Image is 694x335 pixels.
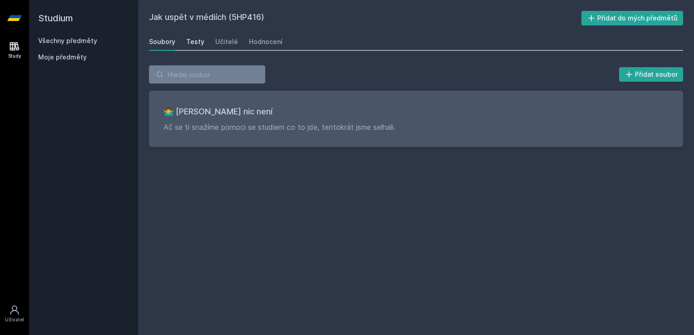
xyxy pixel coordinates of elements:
[2,300,27,328] a: Uživatel
[186,33,204,51] a: Testy
[149,37,175,46] div: Soubory
[249,33,283,51] a: Hodnocení
[215,37,238,46] div: Učitelé
[149,65,265,84] input: Hledej soubor
[164,122,669,133] p: Ač se ti snažíme pomoci se studiem co to jde, tentokrát jsme selhali.
[581,11,684,25] button: Přidat do mých předmětů
[8,53,21,59] div: Study
[164,105,669,118] h3: 🤷‍♂️ [PERSON_NAME] nic není
[149,33,175,51] a: Soubory
[149,11,581,25] h2: Jak uspět v médiích (5HP416)
[38,53,87,62] span: Moje předměty
[249,37,283,46] div: Hodnocení
[38,37,97,44] a: Všechny předměty
[215,33,238,51] a: Učitelé
[186,37,204,46] div: Testy
[5,316,24,323] div: Uživatel
[619,67,684,82] button: Přidat soubor
[2,36,27,64] a: Study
